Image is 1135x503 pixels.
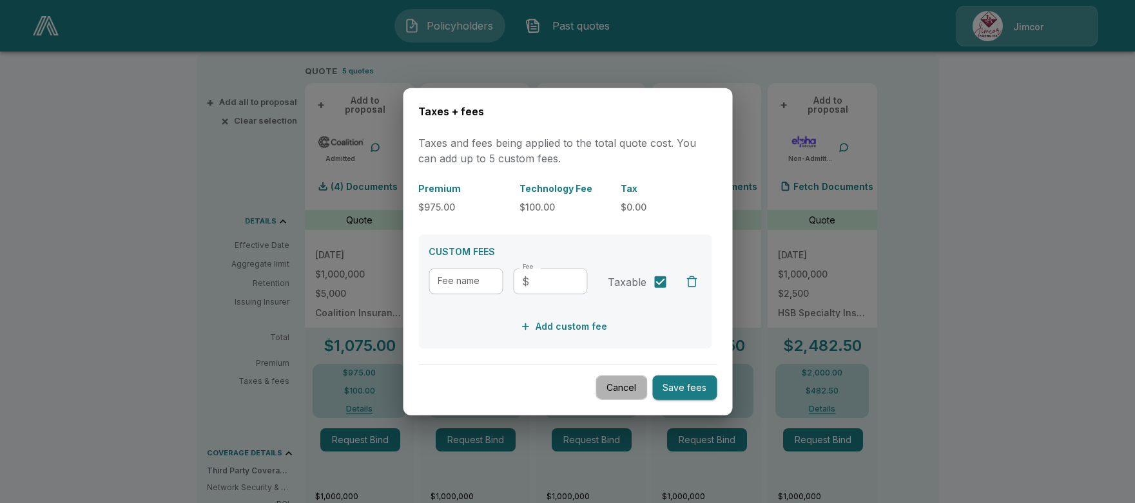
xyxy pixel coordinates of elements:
p: Premium [418,182,509,195]
button: Cancel [596,375,647,400]
p: CUSTOM FEES [429,245,701,258]
button: Add custom fee [518,315,612,339]
span: Taxable [608,274,646,290]
p: $0.00 [621,200,712,214]
h6: Taxes + fees [418,103,717,120]
p: $975.00 [418,200,509,214]
p: Tax [621,182,712,195]
label: Fee [522,263,533,271]
p: Technology Fee [519,182,610,195]
p: $ [522,274,529,289]
p: $100.00 [519,200,610,214]
p: Taxes and fees being applied to the total quote cost. You can add up to 5 custom fees. [418,135,717,166]
button: Save fees [652,375,717,400]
